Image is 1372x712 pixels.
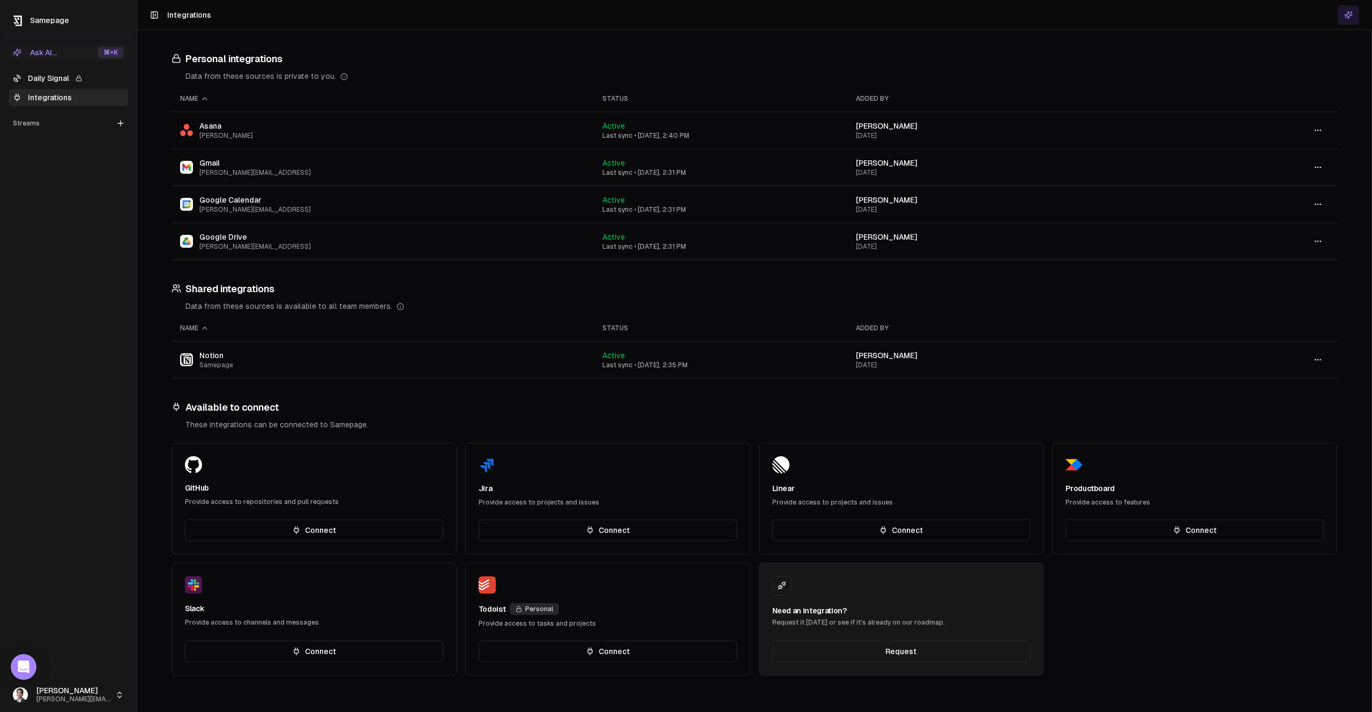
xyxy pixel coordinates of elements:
div: Streams [9,115,128,132]
div: Ask AI... [13,47,57,58]
span: [PERSON_NAME][EMAIL_ADDRESS] [199,168,311,177]
div: Status [602,94,839,103]
span: [PERSON_NAME] [36,686,111,696]
span: Notion [199,350,233,361]
div: Open Intercom Messenger [11,654,36,680]
span: Active [602,159,625,167]
h3: Shared integrations [171,281,1337,296]
div: [DATE] [856,242,1176,251]
div: Request it [DATE] or see if it's already on our roadmap. [772,618,1031,627]
span: Active [602,196,625,204]
div: Provide access to features [1065,498,1324,507]
div: Added by [856,324,1176,332]
div: Last sync • [DATE], 2:40 PM [602,131,839,140]
div: Name [180,94,585,103]
img: Linear [772,456,789,473]
button: Connect [479,520,737,541]
a: Request [772,641,1031,662]
button: Connect [1065,520,1324,541]
div: [DATE] [856,168,1176,177]
span: [PERSON_NAME] [856,159,918,167]
span: Samepage [199,361,233,369]
div: Provide access to tasks and projects [479,619,737,628]
span: [PERSON_NAME] [199,131,253,140]
div: Data from these sources is available to all team members. [185,301,1337,311]
span: Active [602,233,625,241]
button: Connect [479,641,737,662]
div: Productboard [1065,483,1115,494]
img: GitHub [185,456,202,473]
div: Provide access to projects and issues [772,498,1031,507]
span: [PERSON_NAME][EMAIL_ADDRESS] [36,695,111,703]
div: Provide access to projects and issues [479,498,737,507]
button: Connect [185,520,443,541]
img: _image [13,687,28,702]
span: [PERSON_NAME] [856,196,918,204]
div: Status [602,324,839,332]
button: [PERSON_NAME][PERSON_NAME][EMAIL_ADDRESS] [9,682,128,708]
button: Connect [772,520,1031,541]
div: [DATE] [856,361,1176,369]
div: Last sync • [DATE], 2:35 PM [602,361,839,369]
div: Slack [185,603,204,614]
a: Daily Signal [9,70,128,87]
div: [DATE] [856,205,1176,214]
div: Added by [856,94,1176,103]
span: Active [602,351,625,360]
span: Asana [199,121,253,131]
img: Todoist [479,576,496,594]
div: Provide access to repositories and pull requests [185,498,443,506]
span: Google Drive [199,232,311,242]
img: Gmail [180,161,193,174]
div: GitHub [185,483,209,493]
span: [PERSON_NAME] [856,233,918,241]
img: Notion [180,353,193,366]
img: Asana [180,124,193,136]
h3: Available to connect [171,400,1337,415]
span: Active [602,122,625,130]
div: [DATE] [856,131,1176,140]
span: Gmail [199,158,311,168]
h1: Integrations [167,10,211,20]
div: ⌘ +K [98,47,124,58]
div: Personal [510,603,559,615]
div: Provide access to channels and messages [185,618,443,627]
button: Ask AI...⌘+K [9,44,128,61]
button: Connect [185,641,443,662]
span: Samepage [30,16,69,25]
img: Google Calendar [180,198,193,211]
div: Name [180,324,585,332]
div: Last sync • [DATE], 2:31 PM [602,168,839,177]
span: [PERSON_NAME][EMAIL_ADDRESS] [199,242,311,251]
h3: Personal integrations [171,51,1337,66]
div: Linear [772,483,795,494]
div: These integrations can be connected to Samepage. [185,419,1337,430]
img: Google Drive [180,235,193,248]
div: Need an integration? [772,605,1031,616]
span: [PERSON_NAME] [856,351,918,360]
img: Jira [479,456,496,473]
div: Todoist [479,604,506,614]
img: Productboard [1065,456,1083,473]
span: Google Calendar [199,195,311,205]
div: Data from these sources is private to you. [185,71,1337,81]
a: Integrations [9,89,128,106]
span: [PERSON_NAME] [856,122,918,130]
div: Last sync • [DATE], 2:31 PM [602,242,839,251]
div: Jira [479,483,493,494]
div: Last sync • [DATE], 2:31 PM [602,205,839,214]
span: [PERSON_NAME][EMAIL_ADDRESS] [199,205,311,214]
img: Slack [185,576,202,594]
